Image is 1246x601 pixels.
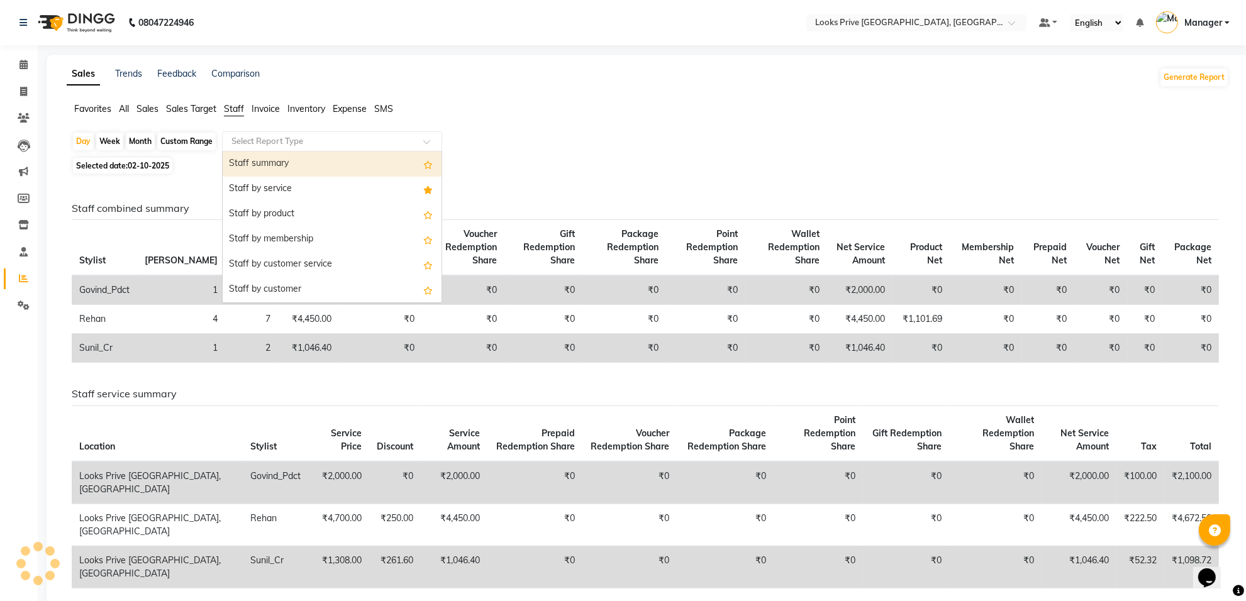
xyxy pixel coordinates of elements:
td: ₹0 [666,275,746,305]
span: [PERSON_NAME] [145,255,218,266]
span: Point Redemption Share [686,228,738,266]
div: Staff by product [223,202,442,227]
td: ₹0 [666,334,746,363]
td: ₹0 [340,305,422,334]
span: Wallet Redemption Share [768,228,820,266]
span: Added to Favorites [423,182,433,197]
td: ₹4,700.00 [308,504,369,546]
td: ₹0 [745,334,826,363]
td: ₹0 [1075,275,1128,305]
td: ₹0 [745,275,826,305]
td: ₹0 [677,546,773,588]
a: Trends [115,68,142,79]
td: ₹0 [1128,334,1162,363]
td: ₹0 [774,504,863,546]
td: ₹0 [504,305,582,334]
span: Stylist [79,255,106,266]
td: ₹1,308.00 [308,546,369,588]
span: Add this report to Favorites List [423,207,433,222]
td: Sunil_Cr [72,334,137,363]
td: ₹1,046.40 [827,334,893,363]
span: Stylist [250,441,277,452]
span: Total [1190,441,1211,452]
td: ₹0 [893,275,950,305]
span: Tax [1141,441,1157,452]
div: Staff by customer service [223,252,442,277]
span: Staff [224,103,244,114]
span: Add this report to Favorites List [423,257,433,272]
iframe: chat widget [1193,551,1233,588]
h6: Staff service summary [72,388,1219,400]
td: ₹2,100.00 [1164,461,1219,504]
div: Staff by service [223,177,442,202]
span: Location [79,441,115,452]
td: ₹0 [774,546,863,588]
td: ₹0 [666,305,746,334]
td: ₹0 [1128,305,1162,334]
img: Manager [1156,11,1178,33]
span: Add this report to Favorites List [423,232,433,247]
span: Net Service Amount [837,241,885,266]
button: Generate Report [1160,69,1228,86]
span: Prepaid Net [1034,241,1067,266]
span: Wallet Redemption Share [983,414,1035,452]
span: Voucher Redemption Share [445,228,497,266]
td: ₹0 [1022,334,1075,363]
td: ₹0 [1075,334,1128,363]
td: ₹1,046.40 [421,546,487,588]
span: Gift Redemption Share [523,228,575,266]
div: Staff by customer [223,277,442,302]
td: ₹100.00 [1116,461,1164,504]
td: Looks Prive [GEOGRAPHIC_DATA], [GEOGRAPHIC_DATA] [72,546,243,588]
td: ₹0 [422,334,504,363]
td: ₹0 [950,305,1021,334]
span: Service Price [331,427,362,452]
span: Point Redemption Share [804,414,855,452]
td: ₹0 [950,461,1042,504]
td: ₹0 [893,334,950,363]
td: Sunil_Cr [243,546,308,588]
span: Selected date: [73,158,172,174]
td: ₹2,000.00 [827,275,893,305]
td: ₹0 [863,461,950,504]
span: Package Redemption Share [687,427,766,452]
td: ₹4,450.00 [1042,504,1116,546]
td: ₹1,101.69 [893,305,950,334]
td: ₹52.32 [1116,546,1164,588]
span: Inventory [287,103,325,114]
a: Sales [67,63,100,85]
td: ₹222.50 [1116,504,1164,546]
td: 4 [137,305,225,334]
td: ₹0 [369,461,421,504]
span: Sales [136,103,159,114]
span: Invoice [252,103,280,114]
td: ₹0 [1162,305,1219,334]
b: 08047224946 [138,5,194,40]
span: Add this report to Favorites List [423,282,433,297]
td: ₹0 [582,275,666,305]
td: ₹0 [1162,334,1219,363]
td: ₹0 [487,461,582,504]
td: ₹0 [863,546,950,588]
td: ₹4,450.00 [827,305,893,334]
span: Package Redemption Share [607,228,659,266]
td: ₹0 [677,461,773,504]
td: ₹0 [1162,275,1219,305]
ng-dropdown-panel: Options list [222,151,442,303]
div: Custom Range [157,133,216,150]
div: Month [126,133,155,150]
td: 2 [225,334,278,363]
span: Add this report to Favorites List [423,157,433,172]
td: ₹0 [504,334,582,363]
td: 7 [225,305,278,334]
td: ₹0 [422,305,504,334]
td: ₹4,672.50 [1164,504,1219,546]
img: logo [32,5,118,40]
td: ₹0 [950,275,1021,305]
span: Sales Target [166,103,216,114]
td: ₹2,000.00 [1042,461,1116,504]
td: Looks Prive [GEOGRAPHIC_DATA], [GEOGRAPHIC_DATA] [72,504,243,546]
span: Gift Redemption Share [873,427,942,452]
td: 1 [137,334,225,363]
td: ₹0 [1022,275,1075,305]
